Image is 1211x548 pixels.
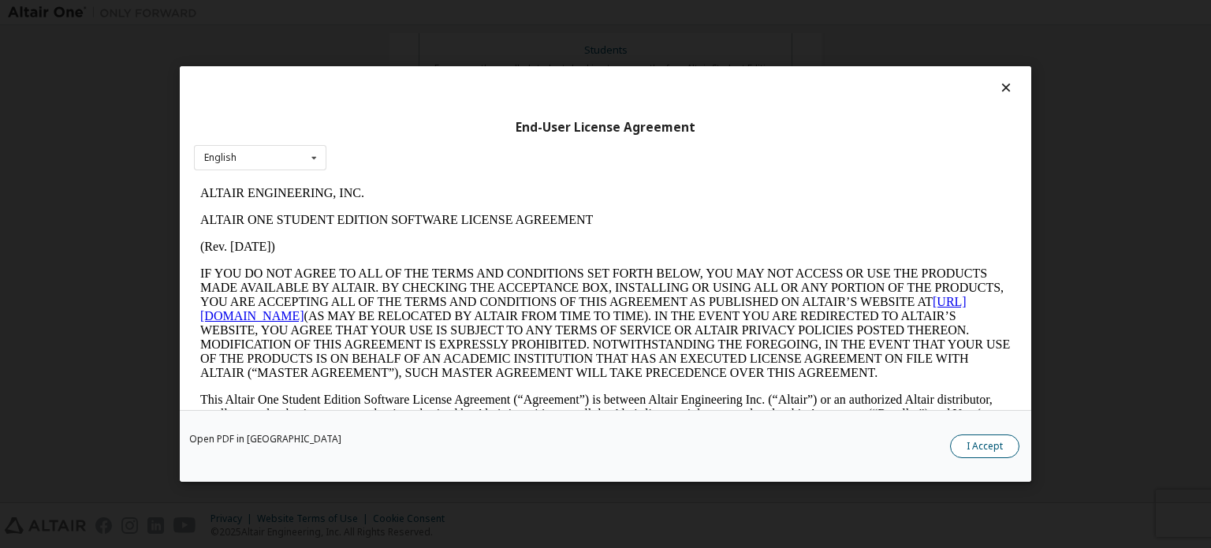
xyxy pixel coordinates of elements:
p: ALTAIR ENGINEERING, INC. [6,6,817,21]
div: English [204,153,237,162]
div: End-User License Agreement [194,120,1017,136]
a: Open PDF in [GEOGRAPHIC_DATA] [189,434,341,444]
a: [URL][DOMAIN_NAME] [6,115,773,143]
p: This Altair One Student Edition Software License Agreement (“Agreement”) is between Altair Engine... [6,213,817,270]
p: ALTAIR ONE STUDENT EDITION SOFTWARE LICENSE AGREEMENT [6,33,817,47]
p: IF YOU DO NOT AGREE TO ALL OF THE TERMS AND CONDITIONS SET FORTH BELOW, YOU MAY NOT ACCESS OR USE... [6,87,817,200]
button: I Accept [950,434,1019,458]
p: (Rev. [DATE]) [6,60,817,74]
